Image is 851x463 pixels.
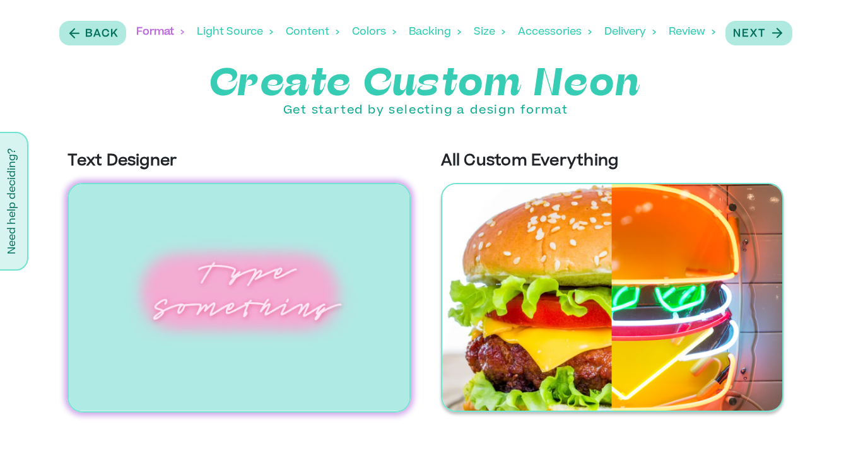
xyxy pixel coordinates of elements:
[518,13,592,52] div: Accessories
[725,21,792,45] button: Next
[286,13,339,52] div: Content
[67,183,410,413] img: Text Designer
[733,26,766,42] p: Next
[441,150,784,173] p: All Custom Everything
[788,402,851,463] iframe: Chat Widget
[67,150,410,173] p: Text Designer
[59,21,126,45] button: Back
[604,13,656,52] div: Delivery
[669,13,715,52] div: Review
[136,13,184,52] div: Format
[85,26,119,42] p: Back
[474,13,505,52] div: Size
[409,13,461,52] div: Backing
[352,13,396,52] div: Colors
[441,183,784,412] img: All Custom Everything
[197,13,273,52] div: Light Source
